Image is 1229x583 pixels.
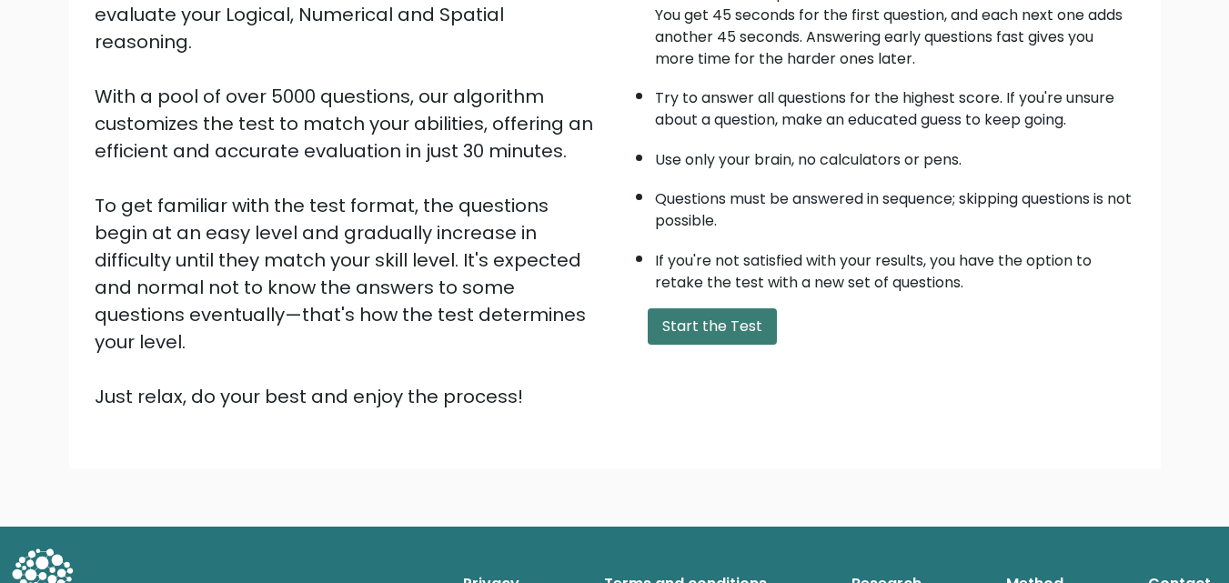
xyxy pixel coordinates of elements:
button: Start the Test [648,308,777,345]
li: Use only your brain, no calculators or pens. [655,140,1135,171]
li: If you're not satisfied with your results, you have the option to retake the test with a new set ... [655,241,1135,294]
li: Questions must be answered in sequence; skipping questions is not possible. [655,179,1135,232]
li: Try to answer all questions for the highest score. If you're unsure about a question, make an edu... [655,78,1135,131]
